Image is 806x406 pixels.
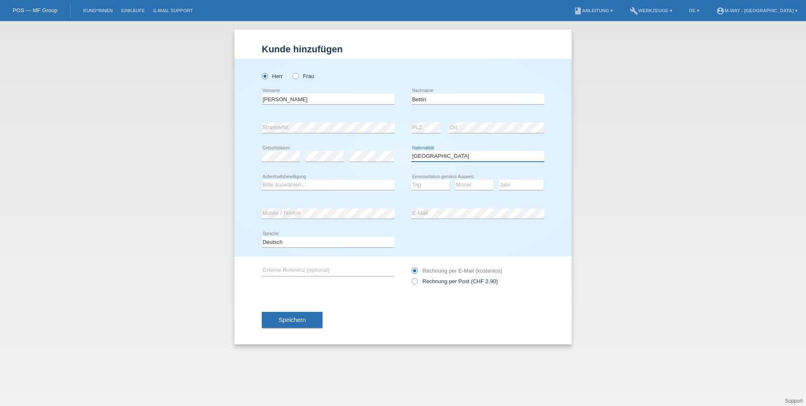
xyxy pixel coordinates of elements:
label: Frau [293,73,314,79]
a: buildWerkzeuge ▾ [626,8,677,13]
a: Support [785,398,803,404]
label: Rechnung per E-Mail (kostenlos) [411,268,502,274]
input: Rechnung per Post (CHF 2.90) [411,278,417,289]
input: Rechnung per E-Mail (kostenlos) [411,268,417,278]
input: Herr [262,73,267,78]
label: Herr [262,73,283,79]
h1: Kunde hinzufügen [262,44,544,54]
a: POS — MF Group [13,7,57,14]
i: build [630,7,638,15]
a: account_circlem-way - [GEOGRAPHIC_DATA] ▾ [712,8,802,13]
button: Speichern [262,312,322,328]
label: Rechnung per Post (CHF 2.90) [411,278,498,284]
i: account_circle [716,7,725,15]
a: DE ▾ [685,8,704,13]
a: bookAnleitung ▾ [570,8,617,13]
span: Speichern [279,317,306,323]
a: Kund*innen [79,8,117,13]
a: E-Mail Support [149,8,197,13]
a: Einkäufe [117,8,149,13]
i: book [574,7,582,15]
input: Frau [293,73,298,78]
